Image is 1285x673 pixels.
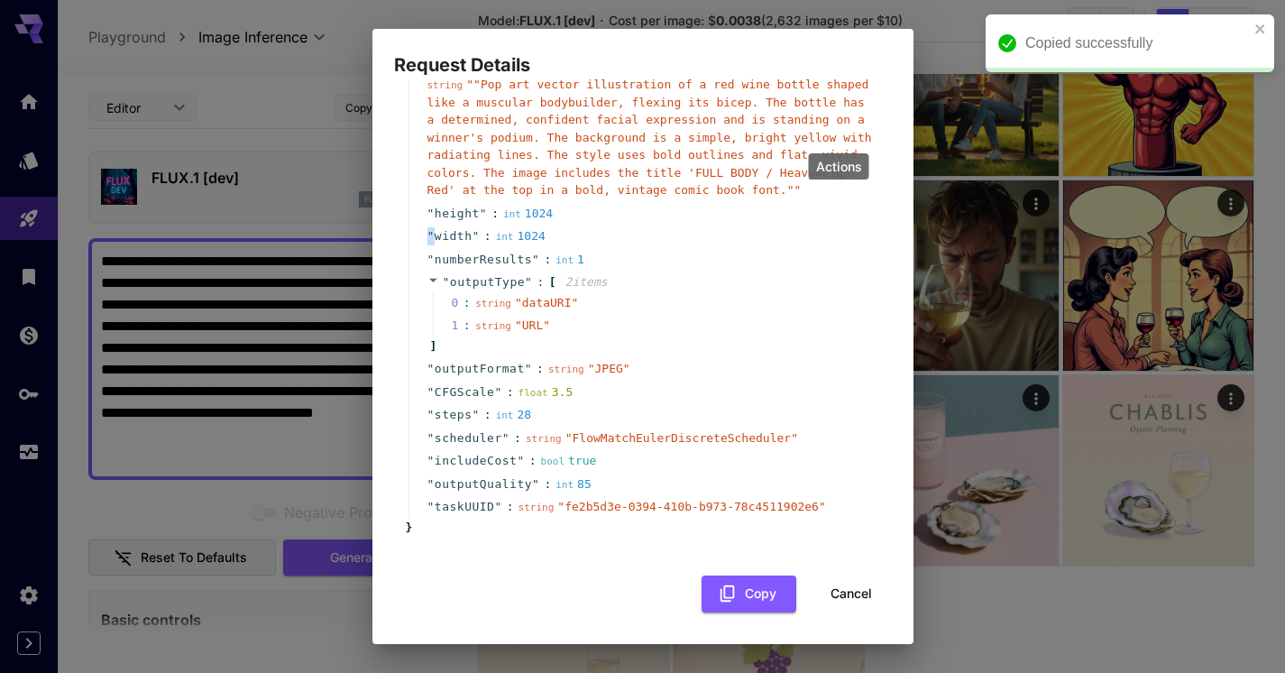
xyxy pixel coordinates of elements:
[480,207,487,220] span: "
[427,337,437,355] span: ]
[1025,32,1249,54] div: Copied successfully
[435,360,525,378] span: outputFormat
[537,273,544,291] span: :
[496,227,546,245] div: 1024
[450,275,525,289] span: outputType
[555,254,574,266] span: int
[427,477,435,491] span: "
[557,500,825,513] span: " fe2b5d3e-0394-410b-b973-78c4511902e6 "
[555,251,584,269] div: 1
[372,29,913,79] h2: Request Details
[544,251,551,269] span: :
[427,229,435,243] span: "
[1254,22,1267,36] button: close
[503,208,521,220] span: int
[427,385,435,399] span: "
[475,298,511,309] span: string
[588,362,630,375] span: " JPEG "
[515,296,578,309] span: " dataURI "
[472,229,479,243] span: "
[427,500,435,513] span: "
[565,275,608,289] span: 2 item s
[484,227,491,245] span: :
[435,227,473,245] span: width
[702,576,796,613] button: Copy
[525,362,532,375] span: "
[494,385,501,399] span: "
[435,406,473,424] span: steps
[503,205,553,223] div: 1024
[537,360,544,378] span: :
[809,153,869,180] div: Actions
[519,387,548,399] span: float
[519,502,555,513] span: string
[452,294,476,312] span: 0
[496,410,514,421] span: int
[472,408,479,421] span: "
[427,79,464,91] span: string
[519,383,574,401] div: 3.5
[427,431,435,445] span: "
[435,429,502,447] span: scheduler
[403,519,413,537] span: }
[496,231,514,243] span: int
[548,364,584,375] span: string
[427,253,435,266] span: "
[435,475,532,493] span: outputQuality
[529,452,537,470] span: :
[484,406,491,424] span: :
[435,205,480,223] span: height
[427,207,435,220] span: "
[491,205,499,223] span: :
[475,320,511,332] span: string
[427,408,435,421] span: "
[435,452,518,470] span: includeCost
[464,317,471,335] div: :
[443,275,450,289] span: "
[555,475,592,493] div: 85
[507,498,514,516] span: :
[514,429,521,447] span: :
[555,479,574,491] span: int
[464,294,471,312] div: :
[496,406,532,424] div: 28
[507,383,514,401] span: :
[435,383,495,401] span: CFGScale
[517,454,524,467] span: "
[452,317,476,335] span: 1
[515,318,550,332] span: " URL "
[502,431,509,445] span: "
[532,253,539,266] span: "
[427,78,872,197] span: " "Pop art vector illustration of a red wine bottle shaped like a muscular bodybuilder, flexing i...
[811,576,892,613] button: Cancel
[494,500,501,513] span: "
[435,498,495,516] span: taskUUID
[549,273,556,291] span: [
[532,477,539,491] span: "
[525,275,532,289] span: "
[544,475,551,493] span: :
[435,251,532,269] span: numberResults
[427,454,435,467] span: "
[541,452,597,470] div: true
[565,431,798,445] span: " FlowMatchEulerDiscreteScheduler "
[427,362,435,375] span: "
[541,456,565,467] span: bool
[526,433,562,445] span: string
